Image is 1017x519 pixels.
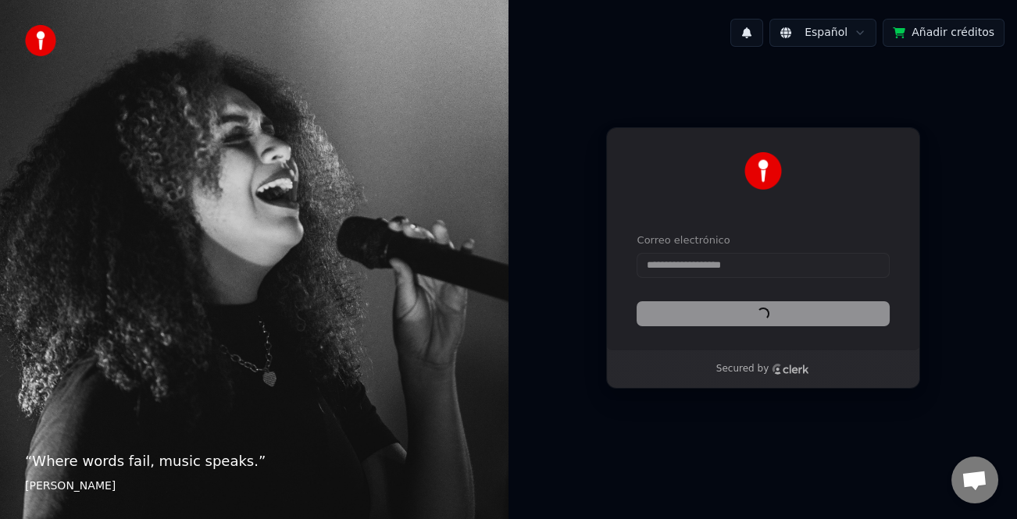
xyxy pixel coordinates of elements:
img: Youka [744,152,782,190]
p: “ Where words fail, music speaks. ” [25,450,484,472]
button: Añadir créditos [883,19,1005,47]
footer: [PERSON_NAME] [25,478,484,494]
img: youka [25,25,56,56]
a: Clerk logo [772,364,809,375]
div: Chat abierto [951,457,998,503]
p: Secured by [716,363,769,375]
